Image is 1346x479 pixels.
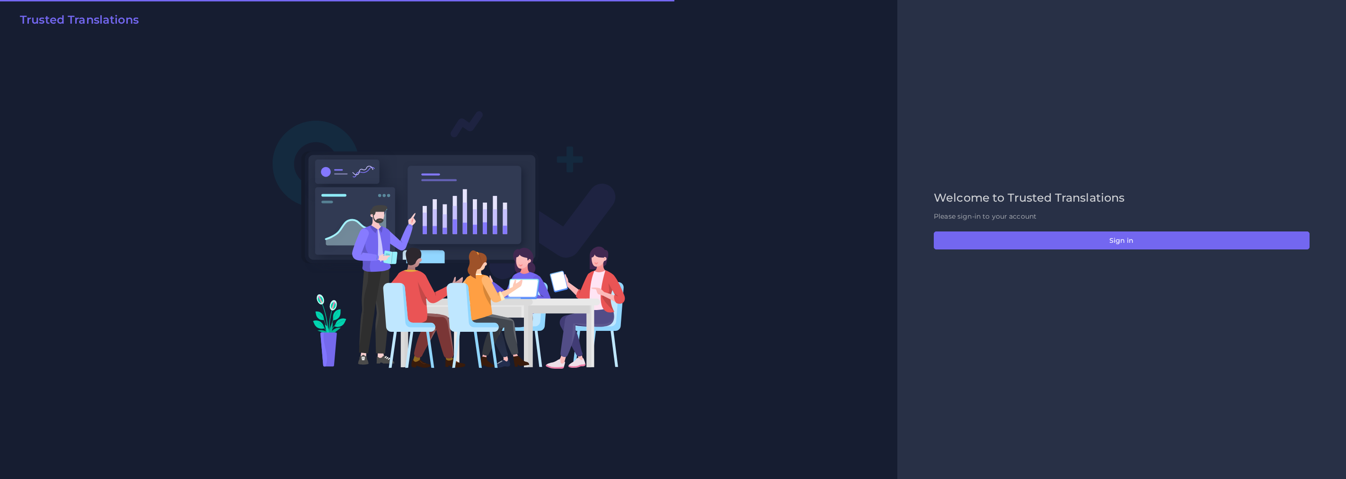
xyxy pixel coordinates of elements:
button: Sign in [934,231,1310,249]
h2: Trusted Translations [20,13,139,27]
p: Please sign-in to your account [934,212,1310,222]
h2: Welcome to Trusted Translations [934,191,1310,205]
img: Login V2 [272,110,626,369]
a: Trusted Translations [13,13,139,30]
